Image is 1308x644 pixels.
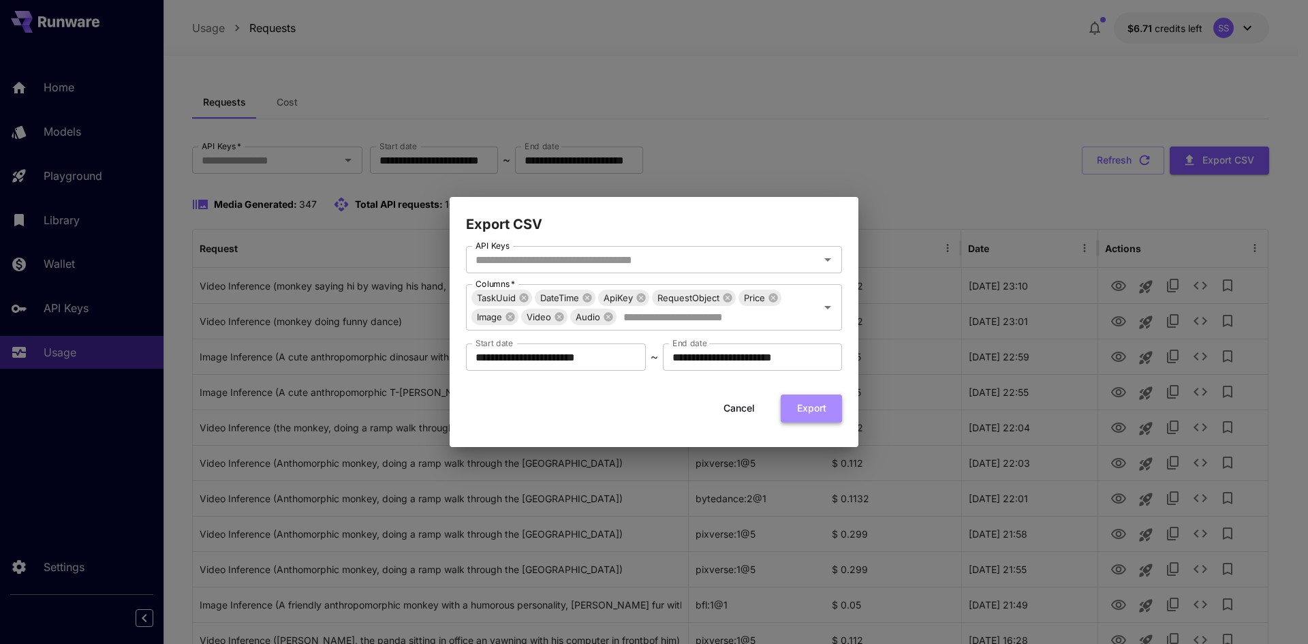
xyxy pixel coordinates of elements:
[818,298,837,317] button: Open
[521,309,567,325] div: Video
[781,395,842,423] button: Export
[708,395,770,423] button: Cancel
[672,337,706,349] label: End date
[570,309,606,325] span: Audio
[598,290,638,306] span: ApiKey
[651,349,658,365] p: ~
[652,290,736,306] div: RequestObject
[652,290,725,306] span: RequestObject
[476,278,515,290] label: Columns
[471,309,508,325] span: Image
[738,290,770,306] span: Price
[738,290,781,306] div: Price
[476,337,513,349] label: Start date
[471,290,532,306] div: TaskUuid
[450,197,858,235] h2: Export CSV
[535,290,595,306] div: DateTime
[471,290,521,306] span: TaskUuid
[476,240,510,251] label: API Keys
[818,250,837,269] button: Open
[535,290,585,306] span: DateTime
[570,309,617,325] div: Audio
[471,309,518,325] div: Image
[521,309,557,325] span: Video
[598,290,649,306] div: ApiKey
